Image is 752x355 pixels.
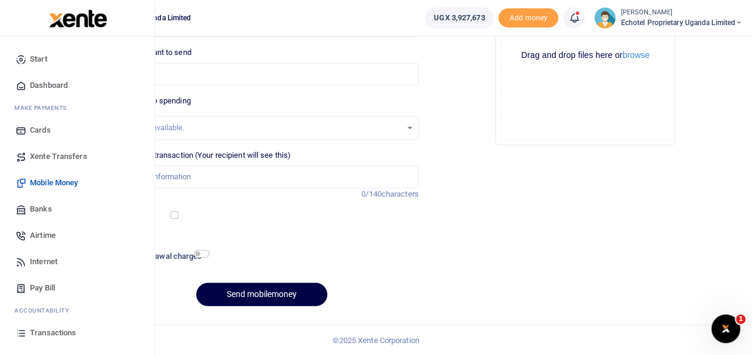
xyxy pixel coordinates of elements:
[620,8,742,18] small: [PERSON_NAME]
[23,306,69,315] span: countability
[594,7,742,29] a: profile-user [PERSON_NAME] Echotel Proprietary Uganda Limited
[10,249,145,275] a: Internet
[196,283,327,306] button: Send mobilemoney
[10,170,145,196] a: Mobile Money
[30,256,57,268] span: Internet
[30,327,76,339] span: Transactions
[622,51,649,59] button: browse
[30,177,78,189] span: Mobile Money
[30,124,51,136] span: Cards
[30,229,56,241] span: Airtime
[420,7,498,29] li: Wallet ballance
[620,17,742,28] span: Echotel Proprietary Uganda Limited
[711,314,740,343] iframe: Intercom live chat
[113,122,401,134] div: No options available.
[104,166,418,188] input: Enter extra information
[30,53,47,65] span: Start
[10,196,145,222] a: Banks
[30,151,87,163] span: Xente Transfers
[10,72,145,99] a: Dashboard
[104,63,418,85] input: UGX
[48,13,107,22] a: logo-small logo-large logo-large
[10,222,145,249] a: Airtime
[10,46,145,72] a: Start
[30,282,55,294] span: Pay Bill
[425,7,494,29] a: UGX 3,927,673
[434,12,485,24] span: UGX 3,927,673
[20,103,67,112] span: ake Payments
[498,13,558,22] a: Add money
[30,203,52,215] span: Banks
[736,314,745,324] span: 1
[10,301,145,320] li: Ac
[10,143,145,170] a: Xente Transfers
[49,10,107,27] img: logo-large
[382,189,419,198] span: characters
[10,117,145,143] a: Cards
[361,189,382,198] span: 0/140
[501,50,669,61] div: Drag and drop files here or
[10,275,145,301] a: Pay Bill
[30,79,68,91] span: Dashboard
[498,8,558,28] span: Add money
[594,7,616,29] img: profile-user
[10,99,145,117] li: M
[498,8,558,28] li: Toup your wallet
[104,149,291,161] label: Memo for this transaction (Your recipient will see this)
[10,320,145,346] a: Transactions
